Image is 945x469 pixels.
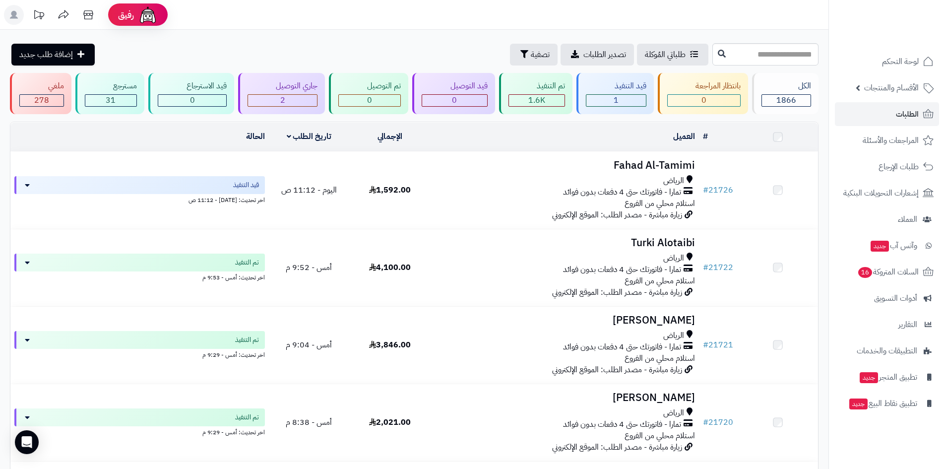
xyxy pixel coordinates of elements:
span: تصدير الطلبات [583,49,626,61]
span: إضافة طلب جديد [19,49,73,61]
div: جاري التوصيل [248,80,318,92]
span: إشعارات التحويلات البنكية [843,186,919,200]
span: # [703,339,708,351]
span: استلام محلي من الفروع [625,275,695,287]
a: التطبيقات والخدمات [835,339,939,363]
div: تم التنفيذ [508,80,566,92]
a: تحديثات المنصة [26,5,51,27]
span: الرياض [663,253,684,264]
a: إضافة طلب جديد [11,44,95,66]
span: السلات المتروكة [857,265,919,279]
span: جديد [871,241,889,252]
span: الطلبات [896,107,919,121]
span: زيارة مباشرة - مصدر الطلب: الموقع الإلكتروني [552,364,682,376]
span: أمس - 9:04 م [286,339,332,351]
a: الحالة [246,131,265,142]
span: تم التنفيذ [235,335,259,345]
span: طلبات الإرجاع [879,160,919,174]
div: 0 [158,95,226,106]
a: تطبيق المتجرجديد [835,365,939,389]
div: قيد الاسترجاع [158,80,227,92]
img: logo-2.png [878,25,936,46]
span: الأقسام والمنتجات [864,81,919,95]
a: المراجعات والأسئلة [835,129,939,152]
span: 16 [858,267,872,278]
span: طلباتي المُوكلة [645,49,686,61]
span: المراجعات والأسئلة [863,134,919,147]
a: #21726 [703,184,733,196]
span: تم التنفيذ [235,412,259,422]
span: # [703,184,708,196]
span: أمس - 8:38 م [286,416,332,428]
a: #21720 [703,416,733,428]
a: العميل [673,131,695,142]
span: قيد التنفيذ [233,180,259,190]
button: تصفية [510,44,558,66]
span: 1,592.00 [369,184,411,196]
a: قيد الاسترجاع 0 [146,73,236,114]
span: جديد [849,399,868,409]
a: السلات المتروكة16 [835,260,939,284]
a: قيد التنفيذ 1 [574,73,656,114]
span: الرياض [663,175,684,187]
div: 0 [339,95,400,106]
span: # [703,262,708,273]
a: أدوات التسويق [835,286,939,310]
span: 278 [34,94,49,106]
div: Open Intercom Messenger [15,430,39,454]
span: تمارا - فاتورتك حتى 4 دفعات بدون فوائد [563,419,681,430]
span: التطبيقات والخدمات [857,344,917,358]
span: زيارة مباشرة - مصدر الطلب: الموقع الإلكتروني [552,286,682,298]
div: الكل [761,80,811,92]
span: 0 [452,94,457,106]
div: اخر تحديث: [DATE] - 11:12 ص [14,194,265,204]
h3: [PERSON_NAME] [434,392,695,403]
a: إشعارات التحويلات البنكية [835,181,939,205]
a: تصدير الطلبات [561,44,634,66]
span: تطبيق المتجر [859,370,917,384]
a: # [703,131,708,142]
span: 1.6K [528,94,545,106]
span: رفيق [118,9,134,21]
a: الكل1866 [750,73,820,114]
span: 1 [614,94,619,106]
span: 0 [367,94,372,106]
div: 31 [85,95,137,106]
a: الطلبات [835,102,939,126]
a: طلباتي المُوكلة [637,44,708,66]
div: 2 [248,95,317,106]
a: طلبات الإرجاع [835,155,939,179]
span: لوحة التحكم [882,55,919,68]
img: ai-face.png [138,5,158,25]
span: تمارا - فاتورتك حتى 4 دفعات بدون فوائد [563,187,681,198]
span: استلام محلي من الفروع [625,430,695,442]
span: 2 [280,94,285,106]
div: مسترجع [85,80,137,92]
div: 1 [586,95,646,106]
span: وآتس آب [870,239,917,253]
a: #21721 [703,339,733,351]
span: أدوات التسويق [874,291,917,305]
span: 2,021.00 [369,416,411,428]
div: بانتظار المراجعة [667,80,741,92]
a: التقارير [835,313,939,336]
a: ملغي 278 [8,73,73,114]
div: اخر تحديث: أمس - 9:29 م [14,349,265,359]
a: لوحة التحكم [835,50,939,73]
span: زيارة مباشرة - مصدر الطلب: الموقع الإلكتروني [552,441,682,453]
h3: Turki Alotaibi [434,237,695,249]
span: زيارة مباشرة - مصدر الطلب: الموقع الإلكتروني [552,209,682,221]
a: بانتظار المراجعة 0 [656,73,751,114]
div: 1554 [509,95,565,106]
h3: Fahad Al-Tamimi [434,160,695,171]
span: العملاء [898,212,917,226]
span: 3,846.00 [369,339,411,351]
a: جاري التوصيل 2 [236,73,327,114]
span: تطبيق نقاط البيع [848,397,917,410]
span: اليوم - 11:12 ص [281,184,337,196]
div: ملغي [19,80,64,92]
a: مسترجع 31 [73,73,147,114]
div: اخر تحديث: أمس - 9:29 م [14,426,265,437]
a: الإجمالي [378,131,402,142]
span: تمارا - فاتورتك حتى 4 دفعات بدون فوائد [563,264,681,275]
